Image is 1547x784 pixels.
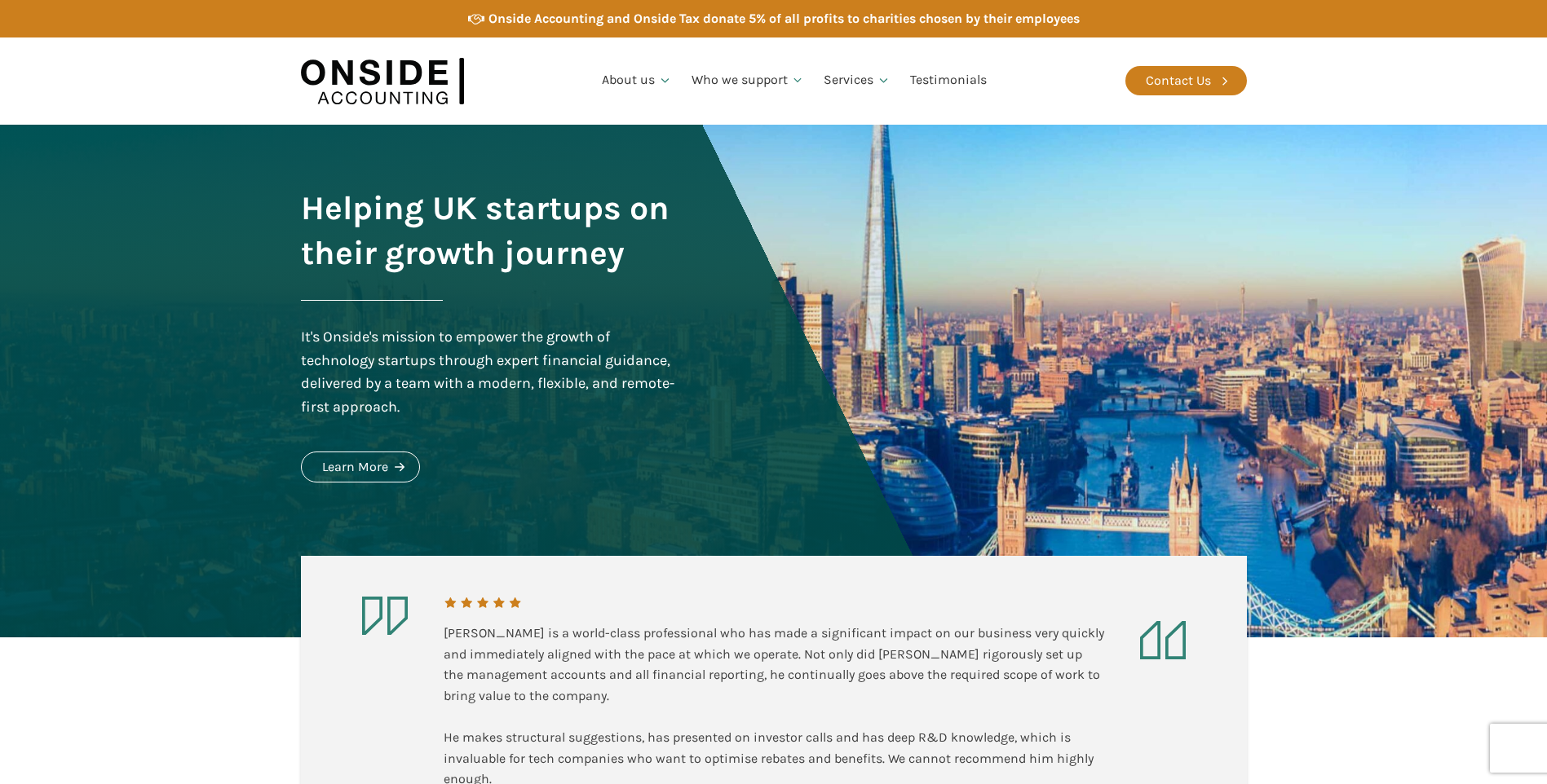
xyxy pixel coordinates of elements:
[900,53,997,108] a: Testimonials
[814,53,900,108] a: Services
[301,325,679,419] div: It's Onside's mission to empower the growth of technology startups through expert financial guida...
[488,8,1080,29] div: Onside Accounting and Onside Tax donate 5% of all profits to charities chosen by their employees
[301,451,420,482] a: Learn More
[1125,66,1247,95] a: Contact Us
[682,53,815,108] a: Who we support
[301,186,679,275] h1: Helping UK startups on their growth journey
[301,50,464,112] img: Onside Accounting
[1146,70,1211,91] div: Contact Us
[322,456,388,478] div: Learn More
[592,53,682,108] a: About us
